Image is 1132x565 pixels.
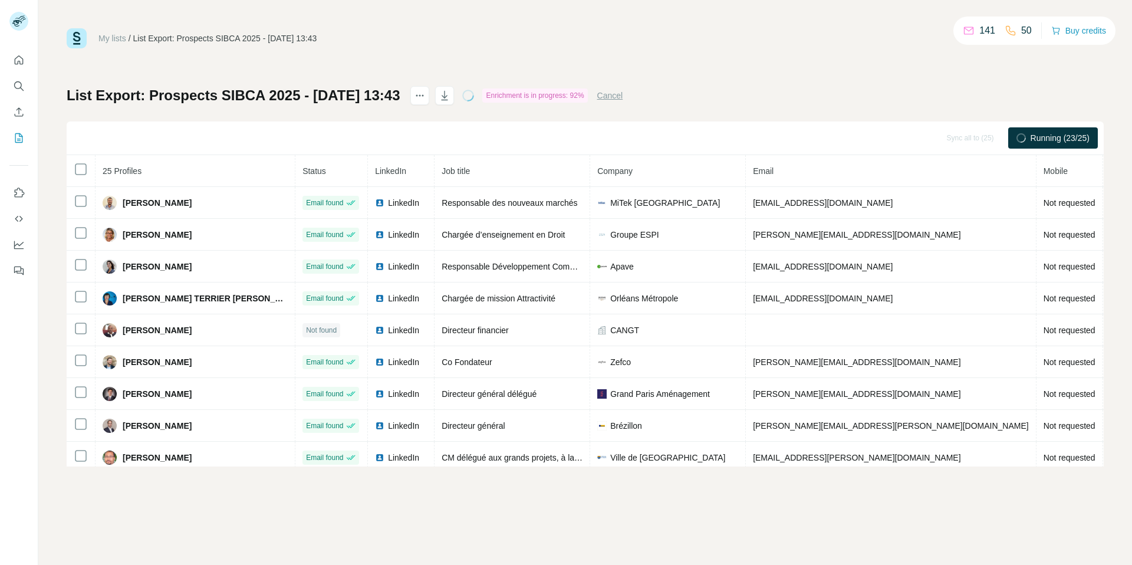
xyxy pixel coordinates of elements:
span: Email found [306,261,343,272]
span: Status [302,166,326,176]
span: Job title [442,166,470,176]
span: [PERSON_NAME] [123,420,192,432]
img: company-logo [597,389,607,399]
span: [PERSON_NAME][EMAIL_ADDRESS][DOMAIN_NAME] [753,389,960,399]
span: Mobile [1044,166,1068,176]
p: 141 [979,24,995,38]
span: Brézillon [610,420,642,432]
span: Email found [306,357,343,367]
span: LinkedIn [388,324,419,336]
span: [PERSON_NAME] [123,388,192,400]
img: LinkedIn logo [375,389,384,399]
span: Directeur général [442,421,505,431]
span: Email found [306,452,343,463]
span: Responsable Développement Commercial et Expert Technique de la Qualité Environnementale du Batiment [442,262,835,271]
span: Orléans Métropole [610,293,678,304]
button: Cancel [597,90,623,101]
span: [PERSON_NAME] [123,197,192,209]
button: Search [9,75,28,97]
img: Avatar [103,451,117,465]
span: Directeur financier [442,326,509,335]
span: [PERSON_NAME] [123,452,192,464]
span: CM délégué aux grands projets, à la gestion relation usager, et aux relations avec les commerçants [442,453,805,462]
span: Not requested [1044,230,1095,239]
span: Not requested [1044,453,1095,462]
img: company-logo [597,421,607,431]
img: LinkedIn logo [375,230,384,239]
a: My lists [98,34,126,43]
span: LinkedIn [388,420,419,432]
span: Not found [306,325,337,336]
h1: List Export: Prospects SIBCA 2025 - [DATE] 13:43 [67,86,400,105]
span: Email found [306,293,343,304]
span: [EMAIL_ADDRESS][DOMAIN_NAME] [753,198,893,208]
span: MiTek [GEOGRAPHIC_DATA] [610,197,720,209]
span: Not requested [1044,421,1095,431]
button: Use Surfe API [9,208,28,229]
span: [PERSON_NAME] [123,261,192,272]
img: LinkedIn logo [375,453,384,462]
button: Use Surfe on LinkedIn [9,182,28,203]
img: company-logo [597,230,607,239]
span: Email found [306,421,343,431]
img: Avatar [103,196,117,210]
img: company-logo [597,262,607,271]
span: [PERSON_NAME][EMAIL_ADDRESS][DOMAIN_NAME] [753,357,960,367]
p: 50 [1021,24,1032,38]
span: Email found [306,229,343,240]
img: LinkedIn logo [375,262,384,271]
span: Grand Paris Aménagement [610,388,710,400]
button: Dashboard [9,234,28,255]
img: Avatar [103,387,117,401]
span: LinkedIn [388,229,419,241]
span: 25 Profiles [103,166,141,176]
span: Not requested [1044,198,1095,208]
img: Avatar [103,323,117,337]
span: LinkedIn [375,166,406,176]
span: Email found [306,198,343,208]
button: My lists [9,127,28,149]
span: LinkedIn [388,197,419,209]
img: Avatar [103,355,117,369]
div: List Export: Prospects SIBCA 2025 - [DATE] 13:43 [133,32,317,44]
span: Zefco [610,356,631,368]
img: company-logo [597,357,607,367]
img: Avatar [103,228,117,242]
span: Not requested [1044,357,1095,367]
img: LinkedIn logo [375,198,384,208]
img: Avatar [103,419,117,433]
img: Surfe Logo [67,28,87,48]
span: CANGT [610,324,639,336]
span: Groupe ESPI [610,229,659,241]
span: Chargée de mission Attractivité [442,294,555,303]
span: LinkedIn [388,356,419,368]
img: company-logo [597,453,607,462]
button: Feedback [9,260,28,281]
span: Company [597,166,633,176]
button: actions [410,86,429,105]
span: LinkedIn [388,293,419,304]
span: LinkedIn [388,452,419,464]
img: company-logo [597,294,607,303]
span: Co Fondateur [442,357,492,367]
span: [PERSON_NAME][EMAIL_ADDRESS][PERSON_NAME][DOMAIN_NAME] [753,421,1029,431]
div: Enrichment is in progress: 92% [482,88,587,103]
span: [PERSON_NAME] [123,229,192,241]
span: [PERSON_NAME] [123,324,192,336]
span: Responsable des nouveaux marchés [442,198,577,208]
span: Directeur général délégué [442,389,537,399]
img: Avatar [103,259,117,274]
span: LinkedIn [388,261,419,272]
span: Apave [610,261,634,272]
span: Not requested [1044,389,1095,399]
span: [EMAIL_ADDRESS][DOMAIN_NAME] [753,262,893,271]
img: company-logo [597,198,607,208]
span: Chargée d’enseignement en Droit [442,230,565,239]
button: Quick start [9,50,28,71]
span: Running (23/25) [1031,132,1090,144]
span: Not requested [1044,294,1095,303]
img: LinkedIn logo [375,294,384,303]
span: [PERSON_NAME] TERRIER [PERSON_NAME] [123,293,288,304]
img: LinkedIn logo [375,326,384,335]
img: LinkedIn logo [375,357,384,367]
